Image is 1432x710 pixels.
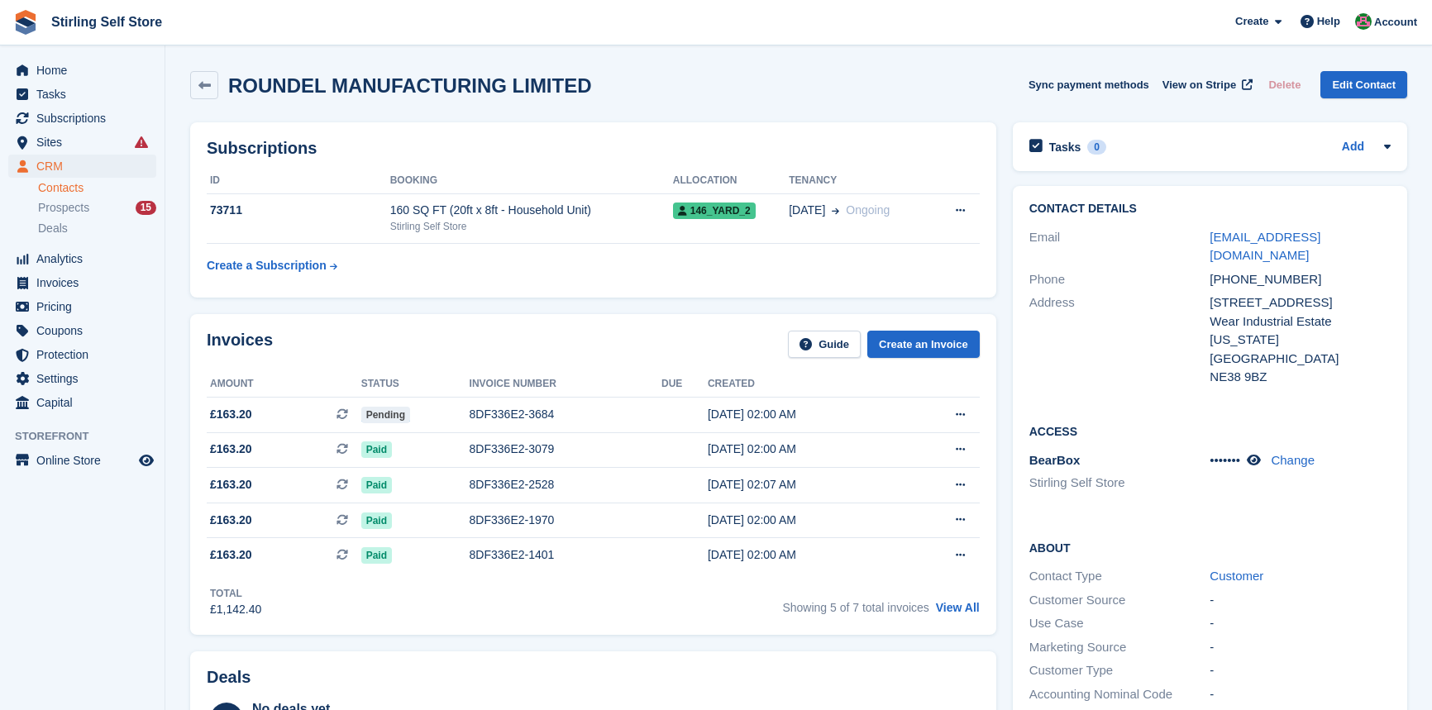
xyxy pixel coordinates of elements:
span: Deals [38,221,68,236]
div: Customer Type [1029,661,1210,680]
span: £163.20 [210,441,252,458]
h2: Tasks [1049,140,1081,155]
div: [DATE] 02:07 AM [708,476,903,493]
span: Protection [36,343,136,366]
span: £163.20 [210,406,252,423]
a: menu [8,391,156,414]
span: £163.20 [210,546,252,564]
th: Amount [207,371,361,398]
div: NE38 9BZ [1210,368,1391,387]
i: Smart entry sync failures have occurred [135,136,148,149]
a: menu [8,271,156,294]
a: Preview store [136,450,156,470]
a: menu [8,343,156,366]
a: Create an Invoice [867,331,980,358]
span: Pricing [36,295,136,318]
span: £163.20 [210,512,252,529]
div: Stirling Self Store [390,219,673,234]
span: CRM [36,155,136,178]
div: Total [210,586,261,601]
a: menu [8,107,156,130]
div: - [1210,661,1391,680]
a: menu [8,319,156,342]
button: Sync payment methods [1029,71,1149,98]
a: View All [936,601,980,614]
th: Allocation [673,168,790,194]
span: Invoices [36,271,136,294]
a: menu [8,367,156,390]
div: - [1210,591,1391,610]
div: Use Case [1029,614,1210,633]
a: Deals [38,220,156,237]
a: menu [8,449,156,472]
span: Ongoing [846,203,890,217]
div: Customer Source [1029,591,1210,610]
span: £163.20 [210,476,252,493]
h2: About [1029,539,1391,555]
a: Change [1271,453,1315,467]
img: stora-icon-8386f47178a22dfd0bd8f6a31ec36ba5ce8667c1dd55bd0f319d3a0aa187defe.svg [13,10,38,35]
th: Tenancy [789,168,931,194]
div: Accounting Nominal Code [1029,685,1210,704]
span: Coupons [36,319,136,342]
span: Showing 5 of 7 total invoices [782,601,928,614]
div: 15 [136,201,156,215]
h2: Subscriptions [207,139,980,158]
span: Storefront [15,428,165,445]
span: Create [1235,13,1268,30]
span: Prospects [38,200,89,216]
div: - [1210,685,1391,704]
div: 8DF336E2-1970 [470,512,661,529]
div: [GEOGRAPHIC_DATA] [1210,350,1391,369]
div: [DATE] 02:00 AM [708,512,903,529]
img: Lucy [1355,13,1372,30]
a: menu [8,155,156,178]
div: [US_STATE] [1210,331,1391,350]
a: View on Stripe [1156,71,1256,98]
span: Account [1374,14,1417,31]
span: Tasks [36,83,136,106]
div: [DATE] 02:00 AM [708,546,903,564]
span: Help [1317,13,1340,30]
div: [PHONE_NUMBER] [1210,270,1391,289]
span: Online Store [36,449,136,472]
div: Address [1029,293,1210,387]
span: BearBox [1029,453,1081,467]
th: Invoice number [470,371,661,398]
th: Status [361,371,470,398]
div: Marketing Source [1029,638,1210,657]
div: - [1210,614,1391,633]
div: 0 [1087,140,1106,155]
a: menu [8,247,156,270]
span: Paid [361,477,392,493]
span: ••••••• [1210,453,1240,467]
button: Delete [1262,71,1307,98]
span: Paid [361,547,392,564]
a: [EMAIL_ADDRESS][DOMAIN_NAME] [1210,230,1320,263]
div: 8DF336E2-3079 [470,441,661,458]
h2: Invoices [207,331,273,358]
div: Contact Type [1029,567,1210,586]
span: Sites [36,131,136,154]
div: [DATE] 02:00 AM [708,441,903,458]
div: - [1210,638,1391,657]
th: ID [207,168,390,194]
span: Subscriptions [36,107,136,130]
div: [STREET_ADDRESS] [1210,293,1391,312]
div: 73711 [207,202,390,219]
div: 8DF336E2-2528 [470,476,661,493]
span: View on Stripe [1162,77,1236,93]
span: Home [36,59,136,82]
span: Analytics [36,247,136,270]
h2: Access [1029,422,1391,439]
span: Settings [36,367,136,390]
a: Edit Contact [1320,71,1407,98]
span: 146_Yard_2 [673,203,756,219]
a: Add [1342,138,1364,157]
div: Email [1029,228,1210,265]
div: Phone [1029,270,1210,289]
h2: ROUNDEL MANUFACTURING LIMITED [228,74,592,97]
div: £1,142.40 [210,601,261,618]
a: menu [8,131,156,154]
a: Create a Subscription [207,250,337,281]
